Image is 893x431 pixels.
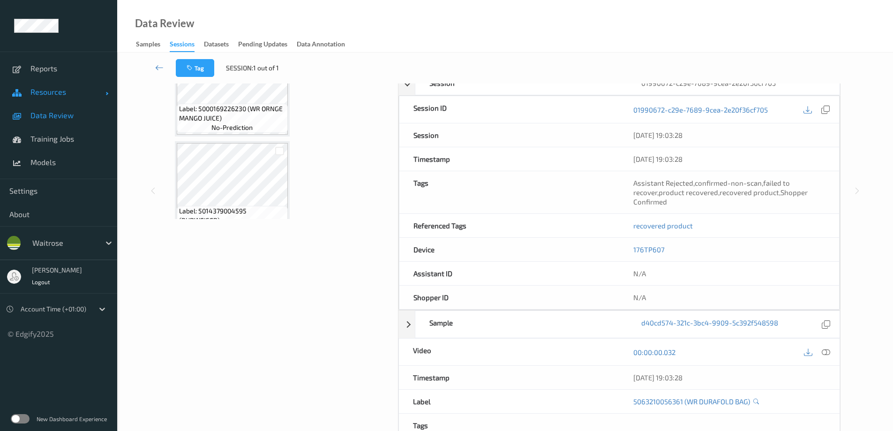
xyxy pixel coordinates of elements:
[633,179,693,187] span: Assistant Rejected
[399,366,619,389] div: Timestamp
[399,171,619,213] div: Tags
[633,245,665,254] a: 176TP607
[399,123,619,147] div: Session
[399,286,619,309] div: Shopper ID
[659,188,718,197] span: product recovered
[179,104,285,123] span: Label: 5000169226230 (WR ORNGE MANGO JUICE)
[633,179,790,197] span: failed to recover
[399,390,619,413] div: Label
[633,188,808,206] span: Shopper Confirmed
[399,214,619,237] div: Referenced Tags
[633,221,693,230] span: recovered product
[204,39,229,51] div: Datasets
[619,286,839,309] div: N/A
[204,38,238,51] a: Datasets
[399,147,619,171] div: Timestamp
[720,188,779,197] span: recovered product
[238,38,297,51] a: Pending Updates
[633,105,768,114] a: 01990672-c29e-7689-9cea-2e20f36cf705
[633,154,825,164] div: [DATE] 19:03:28
[641,318,778,331] a: d40cd574-321c-3bc4-9909-5c392f548598
[179,206,285,225] span: Label: 5014379004595 (BUDWEISER)
[399,238,619,261] div: Device
[633,179,808,206] span: , , , , ,
[170,38,204,52] a: Sessions
[695,179,762,187] span: confirmed-non-scan
[297,38,354,51] a: Data Annotation
[238,39,287,51] div: Pending Updates
[399,262,619,285] div: Assistant ID
[176,59,214,77] button: Tag
[226,63,253,73] span: Session:
[633,397,750,406] a: 5063210056361 (WR DURAFOLD BAG)
[633,348,675,357] a: 00:00:00.032
[398,310,840,338] div: Sampled40cd574-321c-3bc4-9909-5c392f548598
[415,311,627,338] div: Sample
[136,39,160,51] div: Samples
[253,63,279,73] span: 1 out of 1
[170,39,195,52] div: Sessions
[297,39,345,51] div: Data Annotation
[619,262,839,285] div: N/A
[399,96,619,123] div: Session ID
[399,339,619,365] div: Video
[633,130,825,140] div: [DATE] 19:03:28
[136,38,170,51] a: Samples
[211,123,253,132] span: no-prediction
[135,19,194,28] div: Data Review
[633,373,825,382] div: [DATE] 19:03:28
